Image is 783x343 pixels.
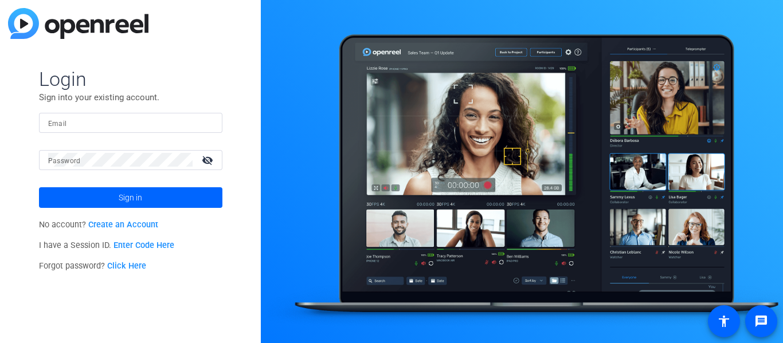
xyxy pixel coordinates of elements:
img: blue-gradient.svg [8,8,148,39]
span: Sign in [119,183,142,212]
mat-icon: accessibility [717,314,731,328]
a: Enter Code Here [113,241,174,250]
mat-icon: message [754,314,768,328]
mat-label: Email [48,120,67,128]
button: Sign in [39,187,222,208]
p: Sign into your existing account. [39,91,222,104]
a: Create an Account [88,220,158,230]
a: Click Here [107,261,146,271]
span: Login [39,67,222,91]
span: Forgot password? [39,261,147,271]
span: I have a Session ID. [39,241,175,250]
input: Enter Email Address [48,116,213,129]
mat-label: Password [48,157,81,165]
span: No account? [39,220,159,230]
mat-icon: visibility_off [195,152,222,168]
